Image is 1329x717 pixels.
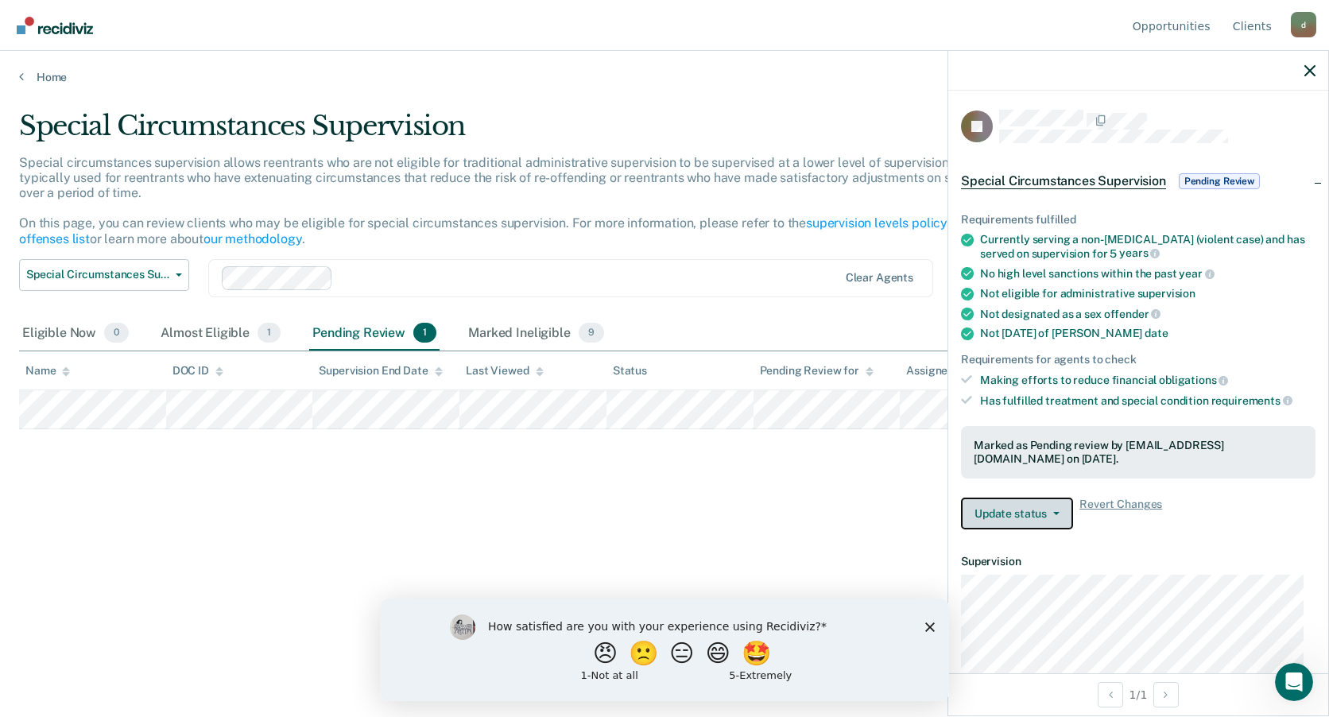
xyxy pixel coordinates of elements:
div: Status [613,364,647,378]
span: 0 [104,323,129,343]
div: Pending Review for [760,364,874,378]
div: Almost Eligible [157,316,284,351]
span: 9 [579,323,604,343]
span: Special Circumstances Supervision [961,173,1166,189]
div: Making efforts to reduce financial [980,373,1315,387]
div: Supervision End Date [319,364,442,378]
dt: Supervision [961,555,1315,568]
div: Not designated as a sex [980,307,1315,321]
div: Eligible Now [19,316,132,351]
div: Special Circumstances SupervisionPending Review [948,156,1328,207]
div: No high level sanctions within the past [980,266,1315,281]
div: Currently serving a non-[MEDICAL_DATA] (violent case) and has served on supervision for 5 [980,233,1315,260]
a: supervision levels policy [806,215,947,231]
span: requirements [1211,394,1292,407]
a: our methodology [203,231,302,246]
div: Has fulfilled treatment and special condition [980,393,1315,408]
div: Name [25,364,70,378]
span: obligations [1159,374,1228,386]
div: Marked Ineligible [465,316,607,351]
span: Pending Review [1179,173,1260,189]
p: Special circumstances supervision allows reentrants who are not eligible for traditional administ... [19,155,1009,246]
span: 1 [413,323,436,343]
div: Assigned to [906,364,981,378]
span: 1 [258,323,281,343]
span: Revert Changes [1079,498,1162,529]
div: DOC ID [172,364,223,378]
div: Requirements fulfilled [961,213,1315,227]
div: Special Circumstances Supervision [19,110,1016,155]
div: Marked as Pending review by [EMAIL_ADDRESS][DOMAIN_NAME] on [DATE]. [974,439,1303,466]
button: Update status [961,498,1073,529]
div: Last Viewed [466,364,543,378]
div: Clear agents [846,271,913,285]
img: Recidiviz [17,17,93,34]
iframe: Survey by Kim from Recidiviz [380,599,949,701]
button: Previous Opportunity [1098,682,1123,707]
iframe: Intercom live chat [1275,663,1313,701]
div: Not [DATE] of [PERSON_NAME] [980,327,1315,340]
div: Not eligible for administrative [980,287,1315,300]
span: years [1119,246,1160,259]
div: Pending Review [309,316,440,351]
span: offender [1104,308,1161,320]
span: Special Circumstances Supervision [26,268,169,281]
span: date [1145,327,1168,339]
div: Requirements for agents to check [961,353,1315,366]
span: year [1179,267,1214,280]
span: supervision [1137,287,1195,300]
a: Home [19,70,1310,84]
div: d [1291,12,1316,37]
div: 1 / 1 [948,673,1328,715]
button: Profile dropdown button [1291,12,1316,37]
button: Next Opportunity [1153,682,1179,707]
a: violent offenses list [19,215,1009,246]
